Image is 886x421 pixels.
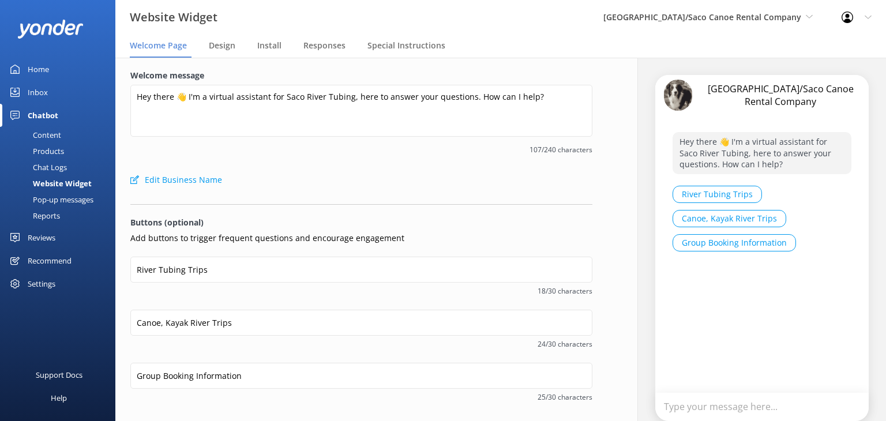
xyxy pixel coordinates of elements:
[130,168,222,191] button: Edit Business Name
[655,393,869,421] div: Type your message here...
[7,208,60,224] div: Reports
[7,191,93,208] div: Pop-up messages
[130,285,592,296] span: 18/30 characters
[7,143,64,159] div: Products
[673,132,851,174] p: Hey there 👋 I'm a virtual assistant for Saco River Tubing, here to answer your questions. How can...
[7,143,115,159] a: Products
[7,127,61,143] div: Content
[28,81,48,104] div: Inbox
[130,339,592,349] span: 24/30 characters
[603,12,801,22] span: [GEOGRAPHIC_DATA]/Saco Canoe Rental Company
[130,392,592,403] span: 25/30 characters
[257,40,281,51] span: Install
[130,216,592,229] p: Buttons (optional)
[7,159,67,175] div: Chat Logs
[130,232,592,245] p: Add buttons to trigger frequent questions and encourage engagement
[673,210,786,227] button: Canoe, Kayak River Trips
[303,40,346,51] span: Responses
[130,310,592,336] input: Button 2 (optional)
[130,8,217,27] h3: Website Widget
[130,144,592,155] span: 107/240 characters
[209,40,235,51] span: Design
[7,208,115,224] a: Reports
[130,69,592,82] label: Welcome message
[673,234,796,251] button: Group Booking Information
[130,363,592,389] input: Button 3 (optional)
[28,104,58,127] div: Chatbot
[7,159,115,175] a: Chat Logs
[692,82,860,108] p: [GEOGRAPHIC_DATA]/Saco Canoe Rental Company
[664,80,692,111] img: 638-1739294662.png
[7,191,115,208] a: Pop-up messages
[7,175,115,191] a: Website Widget
[367,40,445,51] span: Special Instructions
[28,58,49,81] div: Home
[28,272,55,295] div: Settings
[51,386,67,409] div: Help
[28,249,72,272] div: Recommend
[130,257,592,283] input: Button 1 (optional)
[36,363,82,386] div: Support Docs
[7,127,115,143] a: Content
[673,186,762,203] button: River Tubing Trips
[17,20,84,39] img: yonder-white-logo.png
[7,175,92,191] div: Website Widget
[130,85,592,137] textarea: Hey there 👋 I'm a virtual assistant for Saco River Tubing, here to answer your questions. How can...
[130,40,187,51] span: Welcome Page
[28,226,55,249] div: Reviews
